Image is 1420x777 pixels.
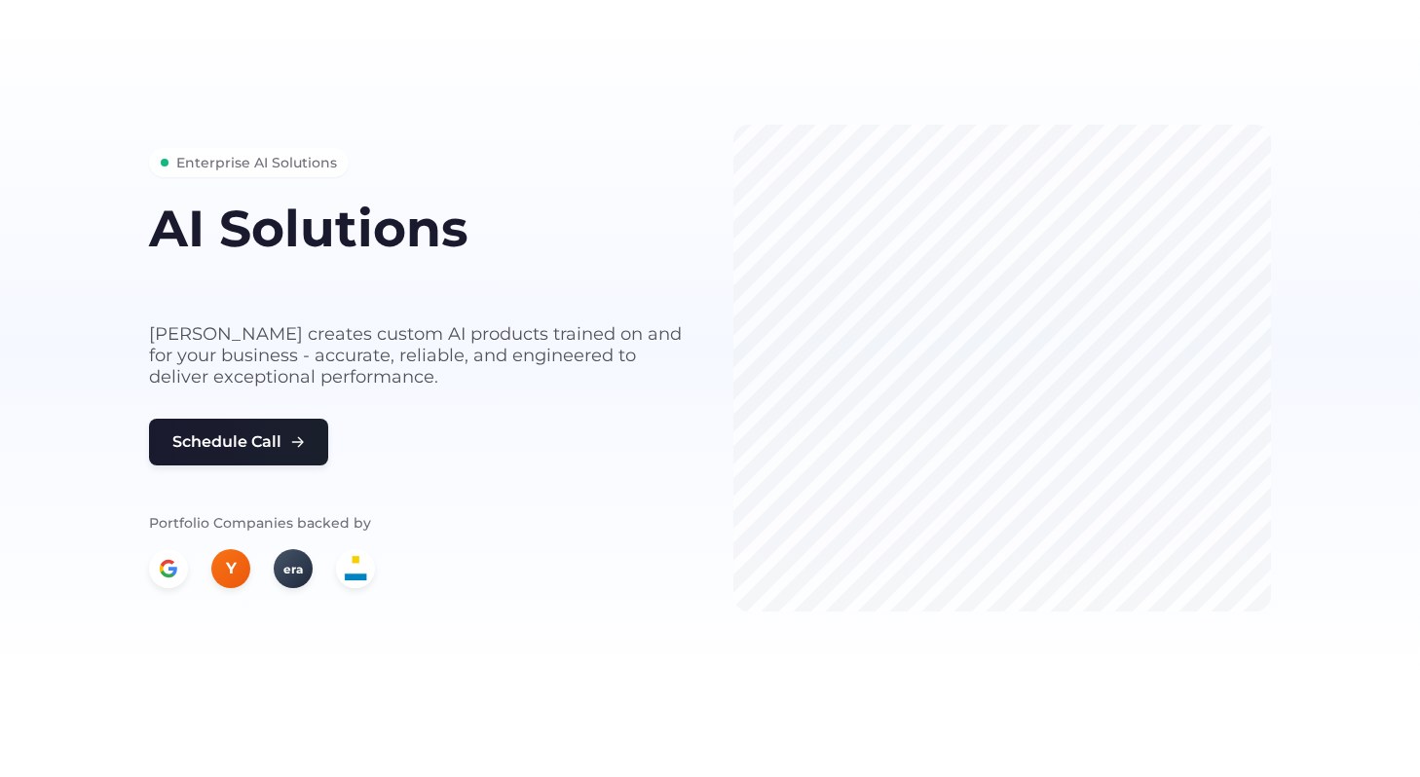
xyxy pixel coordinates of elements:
[149,419,328,465] button: Schedule Call
[149,264,687,300] h2: built for your business needs
[149,323,687,388] p: [PERSON_NAME] creates custom AI products trained on and for your business - accurate, reliable, a...
[176,152,337,173] span: Enterprise AI Solutions
[211,549,250,588] div: Y
[274,549,313,588] div: era
[149,512,687,534] p: Portfolio Companies backed by
[149,201,687,256] h1: AI Solutions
